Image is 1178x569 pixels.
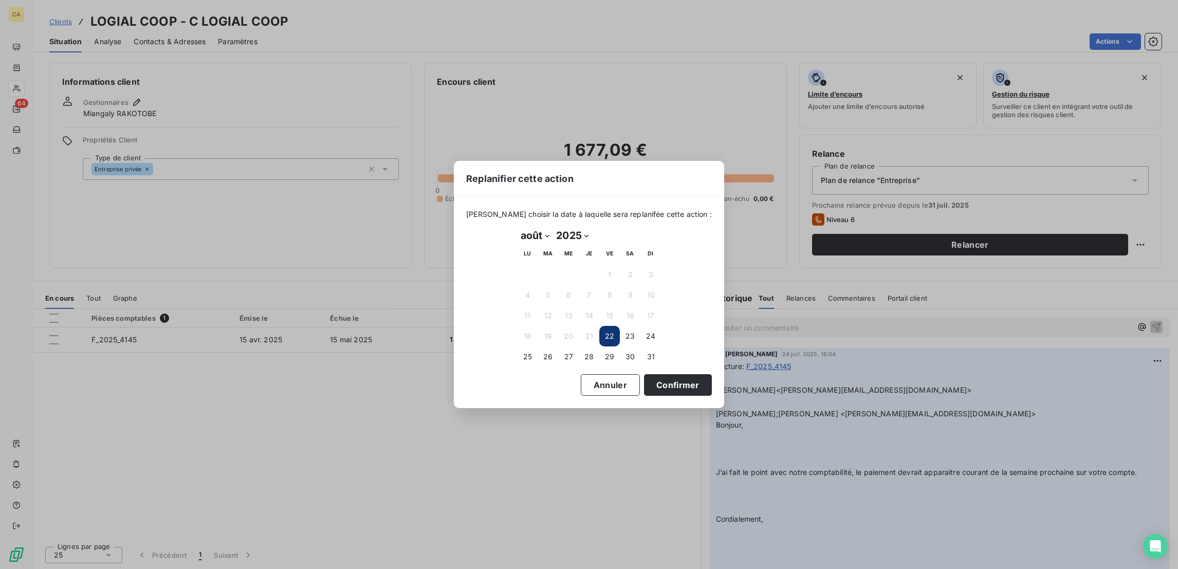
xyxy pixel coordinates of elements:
button: 4 [517,285,538,305]
button: 10 [640,285,661,305]
th: mercredi [558,244,579,264]
button: 29 [599,346,620,367]
button: 9 [620,285,640,305]
button: 14 [579,305,599,326]
button: 15 [599,305,620,326]
button: 11 [517,305,538,326]
button: 17 [640,305,661,326]
th: mardi [538,244,558,264]
span: Replanifier cette action [466,172,574,186]
th: samedi [620,244,640,264]
th: jeudi [579,244,599,264]
button: 21 [579,326,599,346]
button: 7 [579,285,599,305]
button: 18 [517,326,538,346]
button: Annuler [581,374,640,396]
button: 8 [599,285,620,305]
button: 16 [620,305,640,326]
button: 20 [558,326,579,346]
button: 23 [620,326,640,346]
button: 2 [620,264,640,285]
button: 6 [558,285,579,305]
button: 22 [599,326,620,346]
span: [PERSON_NAME] choisir la date à laquelle sera replanifée cette action : [466,209,712,219]
button: 30 [620,346,640,367]
button: Confirmer [644,374,712,396]
button: 19 [538,326,558,346]
button: 13 [558,305,579,326]
button: 27 [558,346,579,367]
button: 1 [599,264,620,285]
button: 28 [579,346,599,367]
div: Open Intercom Messenger [1143,534,1168,559]
button: 26 [538,346,558,367]
button: 5 [538,285,558,305]
th: lundi [517,244,538,264]
button: 3 [640,264,661,285]
th: dimanche [640,244,661,264]
button: 25 [517,346,538,367]
button: 12 [538,305,558,326]
button: 31 [640,346,661,367]
th: vendredi [599,244,620,264]
button: 24 [640,326,661,346]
